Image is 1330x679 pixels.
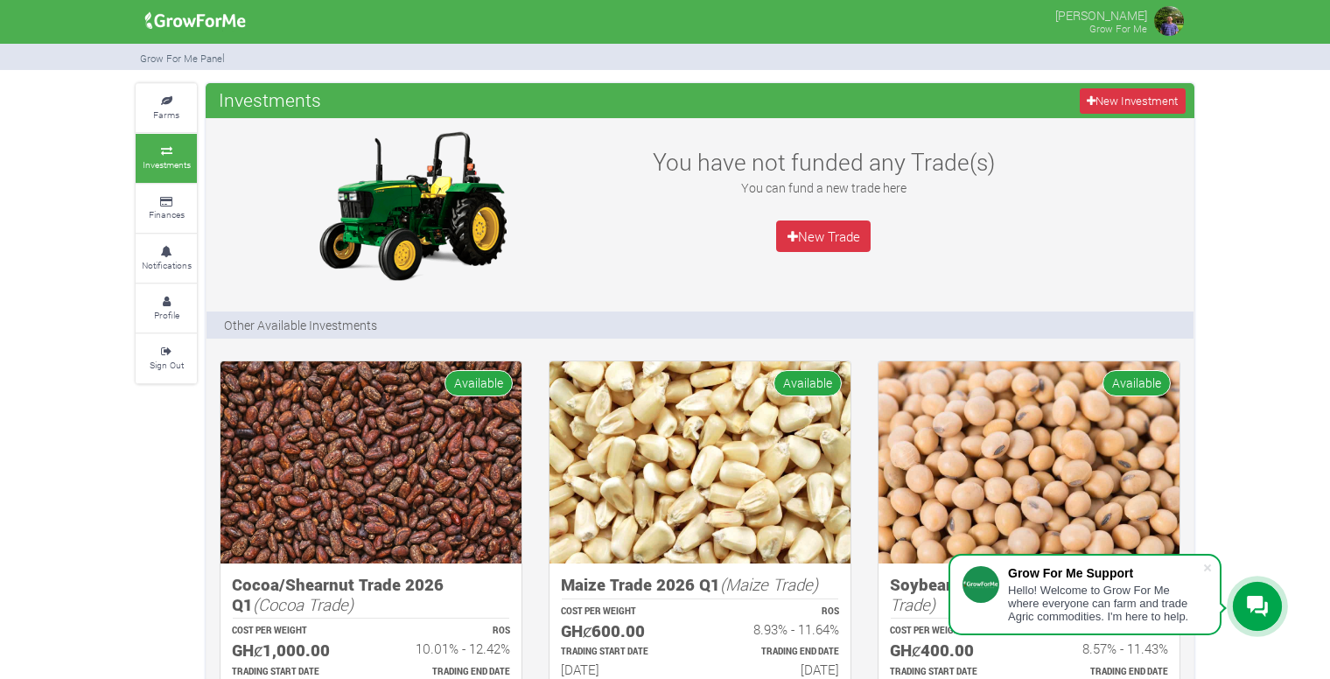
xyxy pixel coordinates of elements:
p: Other Available Investments [224,316,377,334]
span: Available [444,370,513,395]
img: growforme image [549,361,850,563]
p: Estimated Trading Start Date [561,646,684,659]
h5: GHȼ600.00 [561,621,684,641]
a: Investments [136,134,197,182]
img: growforme image [303,127,521,284]
p: [PERSON_NAME] [1055,3,1147,24]
i: (Maize Trade) [720,573,818,595]
a: Finances [136,185,197,233]
small: Notifications [142,259,192,271]
h6: [DATE] [716,661,839,677]
a: New Investment [1080,88,1186,114]
h5: Maize Trade 2026 Q1 [561,575,839,595]
h6: 8.93% - 11.64% [716,621,839,637]
a: Sign Out [136,334,197,382]
h5: Cocoa/Shearnut Trade 2026 Q1 [232,575,510,614]
small: Finances [149,208,185,220]
h5: Soybean Trade 2026 Q1 [890,575,1168,614]
p: Estimated Trading Start Date [890,666,1013,679]
div: Grow For Me Support [1008,566,1202,580]
small: Farms [153,108,179,121]
div: Hello! Welcome to Grow For Me where everyone can farm and trade Agric commodities. I'm here to help. [1008,584,1202,623]
img: growforme image [139,3,252,38]
h3: You have not funded any Trade(s) [633,148,1013,176]
i: (Soybean Trade) [890,573,1137,615]
p: COST PER WEIGHT [561,605,684,619]
h6: 8.57% - 11.43% [1045,640,1168,656]
small: Grow For Me [1089,22,1147,35]
p: Estimated Trading End Date [387,666,510,679]
h6: [DATE] [561,661,684,677]
small: Grow For Me Panel [140,52,225,65]
p: ROS [716,605,839,619]
p: ROS [387,625,510,638]
i: (Cocoa Trade) [253,593,353,615]
h5: GHȼ1,000.00 [232,640,355,661]
small: Investments [143,158,191,171]
a: New Trade [776,220,871,252]
a: Farms [136,84,197,132]
img: growforme image [878,361,1179,563]
span: Investments [214,82,325,117]
a: Notifications [136,234,197,283]
span: Available [1102,370,1171,395]
p: COST PER WEIGHT [890,625,1013,638]
a: Profile [136,284,197,332]
p: Estimated Trading Start Date [232,666,355,679]
small: Profile [154,309,179,321]
img: growforme image [220,361,521,563]
p: You can fund a new trade here [633,178,1013,197]
p: Estimated Trading End Date [716,646,839,659]
small: Sign Out [150,359,184,371]
img: growforme image [1151,3,1186,38]
h5: GHȼ400.00 [890,640,1013,661]
span: Available [773,370,842,395]
p: COST PER WEIGHT [232,625,355,638]
h6: 10.01% - 12.42% [387,640,510,656]
p: Estimated Trading End Date [1045,666,1168,679]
